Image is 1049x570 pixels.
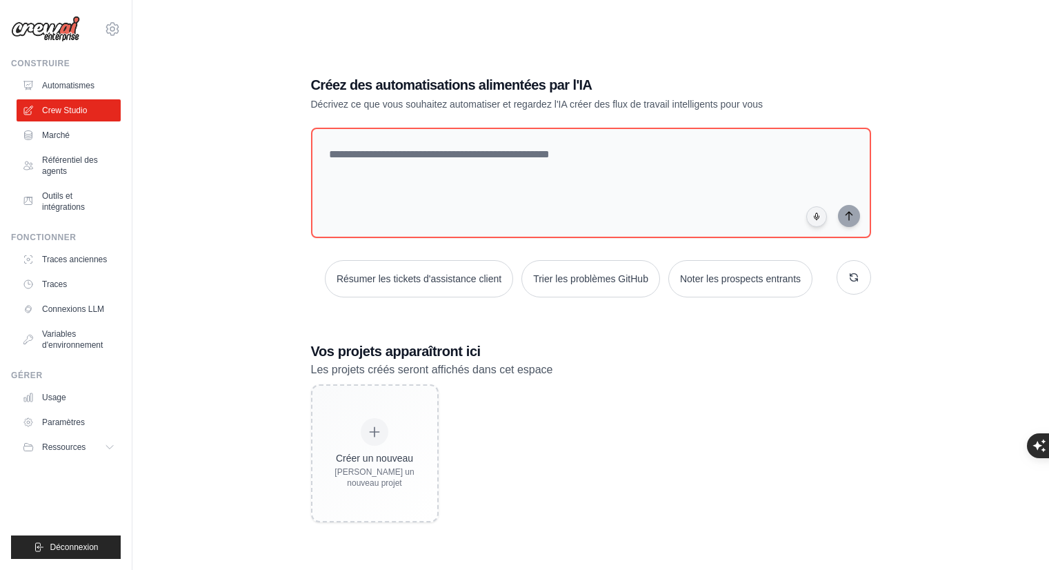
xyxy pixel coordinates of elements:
a: Traces [17,273,121,295]
button: Obtenez de nouvelles suggestions [837,260,871,295]
a: Paramètres [17,411,121,433]
a: Connexions LLM [17,298,121,320]
a: Automatismes [17,75,121,97]
font: Traces [42,279,67,289]
font: Marché [42,130,70,140]
a: Référentiel des agents [17,149,121,182]
font: Connexions LLM [42,304,104,314]
img: Logo [11,16,80,42]
font: Crew Studio [42,106,87,115]
font: Traces anciennes [42,255,107,264]
a: Outils et intégrations [17,185,121,218]
font: Déconnexion [50,542,98,552]
font: Fonctionner [11,233,77,242]
font: Noter les prospects entrants [680,273,801,284]
button: Noter les prospects entrants [668,260,812,297]
font: Créer un nouveau [336,453,413,464]
font: Construire [11,59,70,68]
font: Ressources [42,442,86,452]
a: Marché [17,124,121,146]
button: Trier les problèmes GitHub [521,260,660,297]
font: Vos projets apparaîtront ici [311,344,481,359]
font: Paramètres [42,417,85,427]
font: Gérer [11,371,43,380]
font: Automatismes [42,81,94,90]
font: Trier les problèmes GitHub [533,273,648,284]
font: Référentiel des agents [42,155,98,176]
a: Usage [17,386,121,409]
font: Usage [42,393,66,402]
iframe: Chat Widget [980,504,1049,570]
button: Cliquez pour exprimer votre idée d'automatisation [806,206,827,227]
button: Ressources [17,436,121,458]
font: [PERSON_NAME] un nouveau projet [334,467,414,488]
font: Variables d'environnement [42,329,103,350]
font: Outils et intégrations [42,191,85,212]
a: Crew Studio [17,99,121,121]
button: Déconnexion [11,535,121,559]
font: Résumer les tickets d'assistance client [337,273,501,284]
font: Décrivez ce que vous souhaitez automatiser et regardez l'IA créer des flux de travail intelligent... [311,99,763,110]
font: Les projets créés seront affichés dans cet espace [311,364,553,375]
font: Créez des automatisations alimentées par l'IA [311,77,592,92]
a: Variables d'environnement [17,323,121,356]
div: Widget de chat [980,504,1049,570]
button: Résumer les tickets d'assistance client [325,260,513,297]
a: Traces anciennes [17,248,121,271]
